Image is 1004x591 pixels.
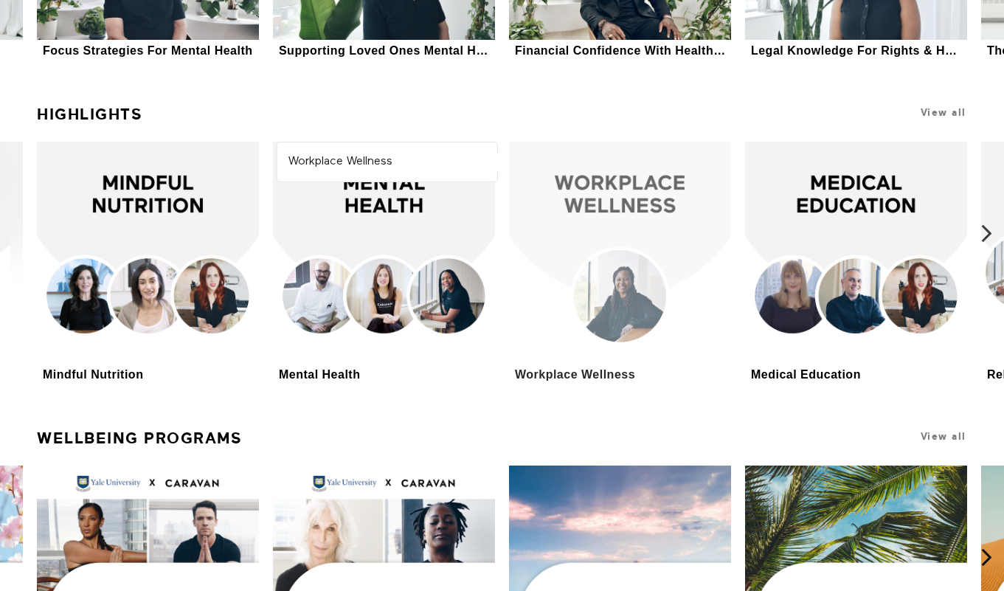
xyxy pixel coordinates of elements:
div: Financial Confidence With Healthcare Costs [515,44,726,58]
a: View all [921,107,966,118]
div: Legal Knowledge For Rights & Health [751,44,962,58]
strong: Workplace Wellness [288,156,392,167]
a: Mindful NutritionMindful Nutrition [37,142,259,384]
div: Supporting Loved Ones Mental Health [279,44,490,58]
div: Workplace Wellness [515,367,635,381]
div: Medical Education [751,367,861,381]
div: Mindful Nutrition [43,367,143,381]
a: Wellbeing Programs [37,423,242,454]
a: Highlights [37,99,142,130]
div: Focus Strategies For Mental Health [43,44,253,58]
div: Mental Health [279,367,361,381]
a: Mental HealthMental Health [273,142,495,384]
a: View all [921,431,966,442]
a: Medical EducationMedical Education [745,142,967,384]
a: Workplace WellnessWorkplace Wellness [509,142,731,384]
